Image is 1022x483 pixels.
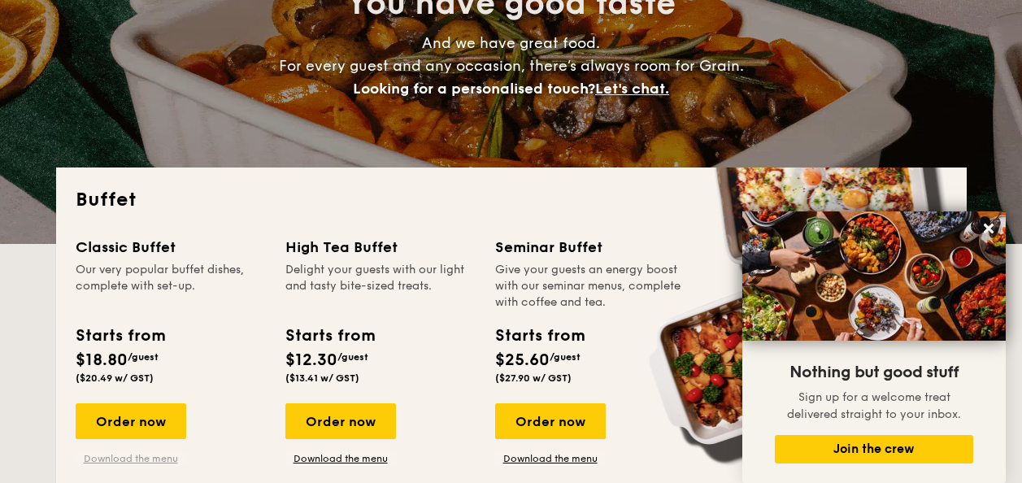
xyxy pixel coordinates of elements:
span: Let's chat. [595,80,669,98]
div: Seminar Buffet [495,236,685,259]
img: DSC07876-Edit02-Large.jpeg [742,211,1006,341]
span: $12.30 [285,350,337,370]
span: ($20.49 w/ GST) [76,372,154,384]
span: $18.80 [76,350,128,370]
div: High Tea Buffet [285,236,476,259]
h2: Buffet [76,187,947,213]
div: Give your guests an energy boost with our seminar menus, complete with coffee and tea. [495,262,685,311]
button: Join the crew [775,435,973,463]
div: Starts from [495,324,584,348]
div: Starts from [76,324,164,348]
span: /guest [550,351,581,363]
a: Download the menu [495,452,606,465]
span: ($27.90 w/ GST) [495,372,572,384]
div: Order now [495,403,606,439]
span: And we have great food. For every guest and any occasion, there’s always room for Grain. [279,34,744,98]
div: Classic Buffet [76,236,266,259]
div: Our very popular buffet dishes, complete with set-up. [76,262,266,311]
div: Order now [285,403,396,439]
button: Close [976,215,1002,241]
div: Delight your guests with our light and tasty bite-sized treats. [285,262,476,311]
span: Nothing but good stuff [789,363,959,382]
span: Looking for a personalised touch? [353,80,595,98]
div: Order now [76,403,186,439]
span: /guest [128,351,159,363]
span: $25.60 [495,350,550,370]
span: /guest [337,351,368,363]
span: ($13.41 w/ GST) [285,372,359,384]
div: Starts from [285,324,374,348]
a: Download the menu [285,452,396,465]
span: Sign up for a welcome treat delivered straight to your inbox. [787,390,961,421]
a: Download the menu [76,452,186,465]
